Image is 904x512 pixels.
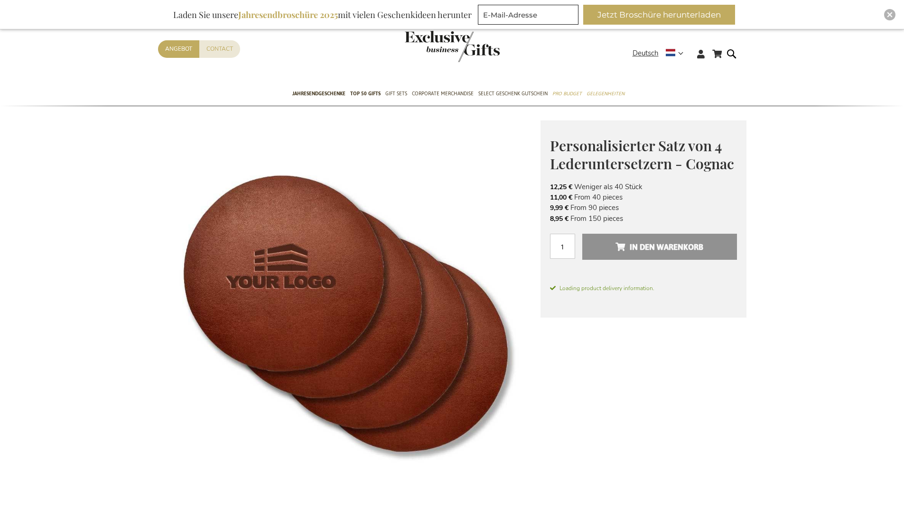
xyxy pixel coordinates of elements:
[199,40,240,58] a: Contact
[633,48,659,59] span: Deutsch
[478,82,548,106] a: Select Geschenk Gutschein
[412,82,474,106] a: Corporate Merchandise
[350,89,381,99] span: TOP 50 Gifts
[158,120,541,503] img: Personalisierter Satz von 4 Lederuntersetzern - Cognac
[350,82,381,106] a: TOP 50 Gifts
[385,82,407,106] a: Gift Sets
[550,182,737,192] li: Weniger als 40 Stück
[550,192,737,202] li: From 40 pieces
[583,5,735,25] button: Jetzt Broschüre herunterladen
[587,89,624,99] span: Gelegenheiten
[550,284,737,293] span: Loading product delivery information.
[292,89,345,99] span: Jahresendgeschenke
[587,82,624,106] a: Gelegenheiten
[169,5,476,25] div: Laden Sie unsere mit vielen Geschenkideen herunter
[478,89,548,99] span: Select Geschenk Gutschein
[550,213,737,224] li: From 150 pieces
[412,89,474,99] span: Corporate Merchandise
[552,89,582,99] span: Pro Budget
[550,193,572,202] span: 11,00 €
[550,203,568,212] span: 9,99 €
[478,5,581,27] form: marketing offers and promotions
[550,202,737,213] li: From 90 pieces
[405,31,500,62] img: Exclusive Business gifts logo
[385,89,407,99] span: Gift Sets
[884,9,895,20] div: Close
[887,12,893,18] img: Close
[405,31,452,62] a: store logo
[478,5,578,25] input: E-Mail-Adresse
[292,82,345,106] a: Jahresendgeschenke
[550,234,575,259] input: Menge
[552,82,582,106] a: Pro Budget
[158,40,199,58] a: Angebot
[550,214,568,223] span: 8,95 €
[238,9,338,20] b: Jahresendbroschüre 2025
[550,183,572,192] span: 12,25 €
[550,136,734,174] span: Personalisierter Satz von 4 Lederuntersetzern - Cognac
